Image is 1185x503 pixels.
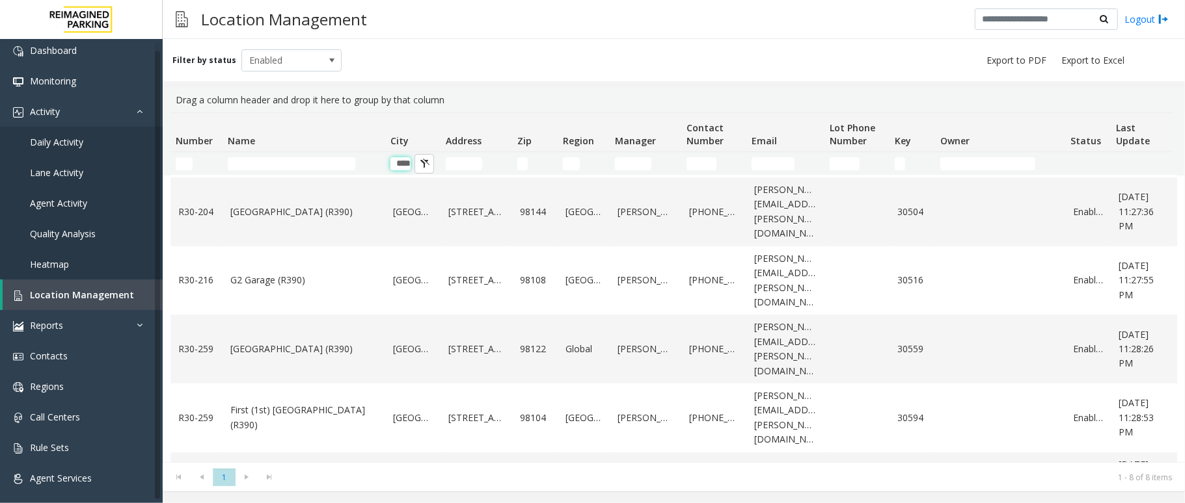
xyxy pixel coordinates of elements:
td: Number Filter [170,152,223,175]
span: Number [176,135,213,147]
a: [GEOGRAPHIC_DATA] [393,411,433,425]
a: [PERSON_NAME][EMAIL_ADDRESS][PERSON_NAME][DOMAIN_NAME] [754,183,817,241]
td: Email Filter [746,152,824,175]
a: [PHONE_NUMBER] [689,411,739,425]
img: 'icon' [13,290,23,301]
img: 'icon' [13,474,23,484]
img: logout [1158,12,1169,26]
h3: Location Management [195,3,374,35]
a: 98122 [520,342,550,356]
td: Key Filter [890,152,935,175]
a: [STREET_ADDRESS] [448,411,504,425]
a: R30-259 [178,411,215,425]
span: Owner [940,135,970,147]
a: 98104 [520,411,550,425]
a: R30-259 [178,342,215,356]
td: Owner Filter [935,152,1065,175]
button: Clear [415,154,434,174]
span: Agent Activity [30,197,87,209]
span: Export to Excel [1061,54,1124,67]
a: [DATE] 11:28:26 PM [1119,328,1168,371]
a: [DATE] 11:28:53 PM [1119,396,1168,439]
a: [DATE] 11:27:36 PM [1119,190,1168,233]
span: Reports [30,319,63,331]
td: Region Filter [558,152,610,175]
input: Owner Filter [940,157,1035,170]
span: Contact Number [687,122,724,147]
a: [GEOGRAPHIC_DATA] (R390) [230,205,377,219]
a: [GEOGRAPHIC_DATA] [565,411,602,425]
img: 'icon' [13,321,23,331]
span: Name [228,135,255,147]
a: [PHONE_NUMBER] [689,205,739,219]
a: [DATE] 03:56:34 PM [1119,458,1168,501]
span: Heatmap [30,258,69,270]
span: Manager [615,135,656,147]
input: Number Filter [176,157,193,170]
span: Agent Services [30,472,92,484]
span: [DATE] 03:56:34 PM [1119,458,1154,500]
a: [PERSON_NAME][EMAIL_ADDRESS][PERSON_NAME][DOMAIN_NAME] [754,251,817,310]
a: Enabled [1073,205,1103,219]
td: Manager Filter [610,152,681,175]
div: Drag a column header and drop it here to group by that column [170,88,1177,112]
a: [GEOGRAPHIC_DATA] [565,273,602,287]
img: 'icon' [13,382,23,393]
a: R30-216 [178,273,215,287]
a: Logout [1124,12,1169,26]
input: Manager Filter [615,157,651,170]
a: [GEOGRAPHIC_DATA] (R390) [230,342,377,356]
a: G2 Garage (R390) [230,273,377,287]
a: [GEOGRAPHIC_DATA] [393,205,433,219]
span: Call Centers [30,411,80,423]
td: City Filter [385,152,441,175]
input: Region Filter [563,157,580,170]
label: Filter by status [172,55,236,66]
span: [DATE] 11:27:36 PM [1119,190,1154,232]
span: [DATE] 11:28:53 PM [1119,396,1154,438]
span: Region [563,135,594,147]
td: Status Filter [1065,152,1111,175]
span: City [390,135,409,147]
a: Location Management [3,279,163,310]
img: 'icon' [13,413,23,423]
a: Enabled [1073,273,1103,287]
span: Last Update [1116,122,1150,147]
input: Email Filter [752,157,795,170]
span: Dashboard [30,44,77,57]
span: Quality Analysis [30,227,96,240]
a: 98144 [520,205,550,219]
input: Key Filter [895,157,905,170]
span: Address [446,135,482,147]
th: Status [1065,113,1111,152]
a: [PHONE_NUMBER] [689,273,739,287]
a: Global [565,342,602,356]
a: [DATE] 11:27:55 PM [1119,259,1168,302]
a: [PERSON_NAME] [618,205,674,219]
span: Location Management [30,289,134,301]
img: 'icon' [13,352,23,362]
a: [PERSON_NAME] [618,273,674,287]
a: 30559 [897,342,927,356]
a: [PHONE_NUMBER] [689,342,739,356]
a: Enabled [1073,342,1103,356]
a: 98108 [520,273,550,287]
a: [PERSON_NAME][EMAIL_ADDRESS][PERSON_NAME][DOMAIN_NAME] [754,389,817,447]
span: Email [752,135,777,147]
span: [DATE] 11:27:55 PM [1119,259,1154,301]
input: City Filter [390,157,411,170]
div: Data table [163,112,1185,462]
span: Lane Activity [30,166,83,179]
a: [PERSON_NAME] [618,342,674,356]
span: [DATE] 11:28:26 PM [1119,328,1154,370]
a: [STREET_ADDRESS] [448,273,504,287]
span: Contacts [30,350,68,362]
td: Contact Number Filter [681,152,746,175]
td: Last Update Filter [1111,152,1176,175]
input: Name Filter [228,157,355,170]
input: Zip Filter [517,157,528,170]
span: Zip [517,135,532,147]
td: Address Filter [441,152,512,175]
span: Key [895,135,911,147]
span: Activity [30,105,60,118]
